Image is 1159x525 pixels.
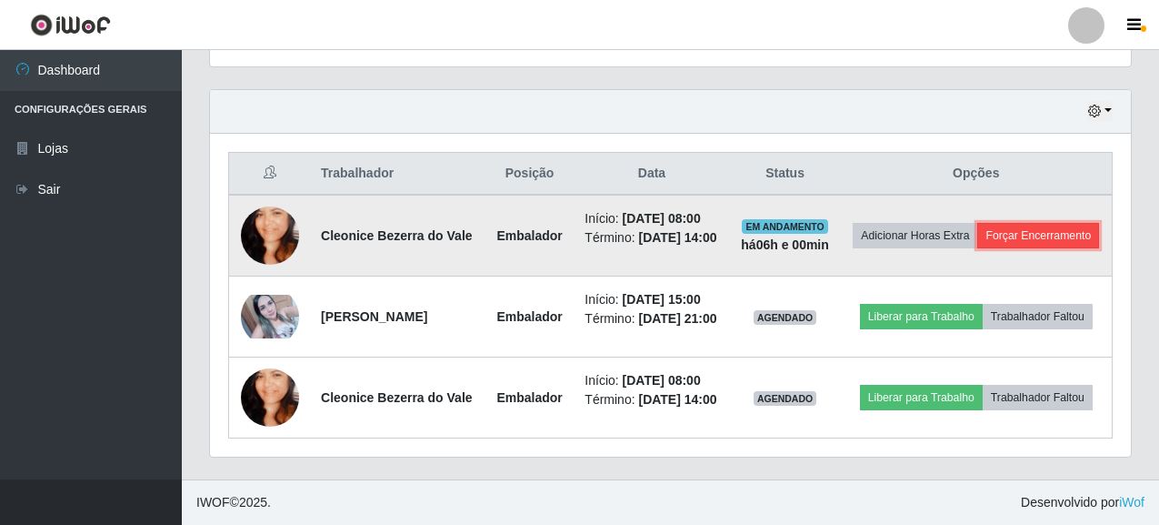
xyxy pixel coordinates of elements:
img: 1620185251285.jpeg [241,184,299,288]
strong: Embalador [496,228,562,243]
li: Término: [584,228,718,247]
li: Término: [584,390,718,409]
strong: Cleonice Bezerra do Vale [321,228,473,243]
button: Trabalhador Faltou [983,385,1093,410]
img: CoreUI Logo [30,14,111,36]
li: Início: [584,290,718,309]
button: Liberar para Trabalho [860,385,983,410]
strong: Embalador [496,309,562,324]
th: Posição [485,153,575,196]
li: Início: [584,209,718,228]
span: EM ANDAMENTO [742,219,828,234]
strong: Cleonice Bezerra do Vale [321,390,473,405]
li: Término: [584,309,718,328]
time: [DATE] 14:00 [638,392,716,407]
button: Liberar para Trabalho [860,304,983,329]
span: AGENDADO [754,310,817,325]
th: Trabalhador [310,153,485,196]
th: Data [574,153,729,196]
time: [DATE] 08:00 [623,373,701,388]
span: AGENDADO [754,391,817,406]
img: 1668045195868.jpeg [241,295,299,338]
strong: [PERSON_NAME] [321,309,427,324]
li: Início: [584,371,718,390]
time: [DATE] 21:00 [638,311,716,326]
time: [DATE] 08:00 [623,211,701,226]
span: IWOF [196,495,230,510]
th: Opções [841,153,1113,196]
strong: Embalador [496,390,562,405]
a: iWof [1119,495,1144,510]
button: Forçar Encerramento [977,223,1099,248]
span: Desenvolvido por [1021,493,1144,512]
time: [DATE] 14:00 [638,230,716,245]
img: 1620185251285.jpeg [241,346,299,449]
strong: há 06 h e 00 min [741,237,829,252]
th: Status [730,153,841,196]
button: Trabalhador Faltou [983,304,1093,329]
span: © 2025 . [196,493,271,512]
button: Adicionar Horas Extra [853,223,977,248]
time: [DATE] 15:00 [623,292,701,307]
